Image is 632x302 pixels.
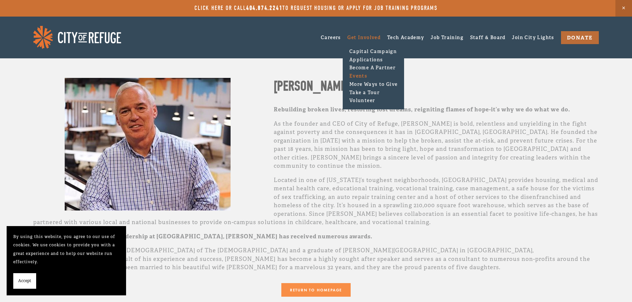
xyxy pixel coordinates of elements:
img: Bruce+Team 2.jpg [65,78,231,211]
a: More Ways to Give [347,80,399,88]
p: Located in one of [US_STATE]’s toughest neighborhoods, [GEOGRAPHIC_DATA] provides housing, medica... [33,176,599,227]
a: Job Training [431,32,463,42]
p: [PERSON_NAME] is the Senior [DEMOGRAPHIC_DATA] of The [DEMOGRAPHIC_DATA] and a graduate of [PERSO... [33,246,599,272]
span: Accept [18,277,31,285]
section: Cookie banner [7,226,126,296]
p: As the founder and CEO of City of Refuge, [PERSON_NAME] is bold, relentless and unyielding in the... [33,120,599,170]
a: Applications [347,55,399,64]
a: return to homepage [281,283,351,297]
a: Staff & Board [470,32,506,42]
a: DONATE [561,31,599,44]
a: Careers [321,32,341,42]
a: Become A Partner [347,64,399,72]
a: Get Involved [347,34,381,40]
a: Join City Lights [512,32,554,42]
strong: As a credit to his successful leadership at [GEOGRAPHIC_DATA], [PERSON_NAME] has received numerou... [33,233,373,240]
img: City of Refuge [33,26,121,49]
a: Events [347,72,399,80]
p: By using this website, you agree to our use of cookies. We use cookies to provide you with a grea... [13,233,119,267]
a: Capital Campaign [347,47,399,56]
strong: [PERSON_NAME] [274,78,350,94]
a: Take a Tour [347,88,399,96]
strong: Rebuilding broken lives, restoring lost dreams, reigniting flames of hope-it’s why we do what we do. [274,106,570,113]
a: Volunteer [347,96,399,105]
button: Accept [13,273,36,289]
a: Tech Academy [387,32,424,42]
